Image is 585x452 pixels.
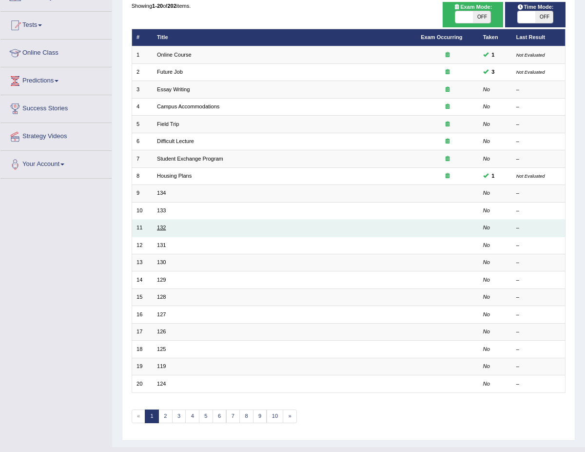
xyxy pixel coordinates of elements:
a: Housing Plans [157,173,192,179]
a: 129 [157,277,166,283]
th: Last Result [511,29,565,46]
span: You can still take this question [488,51,498,60]
a: 1 [145,410,159,423]
span: Time Mode: [514,3,557,12]
div: – [516,121,561,128]
b: 1-20 [152,3,163,9]
div: – [516,86,561,94]
th: Title [153,29,416,46]
a: 7 [226,410,240,423]
td: 19 [132,358,153,375]
td: 9 [132,185,153,202]
a: 132 [157,225,166,230]
div: Exam occurring question [421,155,474,163]
th: Taken [478,29,511,46]
td: 8 [132,167,153,185]
div: – [516,293,561,301]
em: No [483,363,490,369]
a: 119 [157,363,166,369]
span: You can still take this question [488,68,498,77]
td: 3 [132,81,153,98]
a: 10 [267,410,284,423]
a: Essay Writing [157,86,190,92]
a: Student Exchange Program [157,156,223,162]
em: No [483,225,490,230]
a: 8 [239,410,253,423]
em: No [483,381,490,387]
a: Predictions [0,67,112,92]
div: Exam occurring question [421,172,474,180]
em: No [483,207,490,213]
a: 3 [172,410,186,423]
div: Exam occurring question [421,138,474,145]
div: – [516,242,561,249]
em: No [483,329,490,334]
div: Showing of items. [132,2,566,10]
td: 18 [132,341,153,358]
a: Difficult Lecture [157,138,194,144]
em: No [483,121,490,127]
small: Not Evaluated [516,173,545,179]
td: 5 [132,116,153,133]
th: # [132,29,153,46]
a: 128 [157,294,166,300]
td: 12 [132,237,153,254]
div: – [516,328,561,336]
em: No [483,311,490,317]
a: Exam Occurring [421,34,462,40]
em: No [483,294,490,300]
div: Exam occurring question [421,86,474,94]
td: 20 [132,375,153,392]
div: – [516,259,561,267]
a: 125 [157,346,166,352]
span: Exam Mode: [450,3,495,12]
span: OFF [535,11,553,23]
a: Strategy Videos [0,123,112,147]
div: – [516,207,561,215]
div: – [516,276,561,284]
em: No [483,242,490,248]
div: – [516,346,561,353]
div: Exam occurring question [421,68,474,76]
div: – [516,155,561,163]
a: 126 [157,329,166,334]
b: 202 [167,3,176,9]
span: You can still take this question [488,172,498,181]
div: – [516,380,561,388]
td: 11 [132,220,153,237]
a: 9 [253,410,267,423]
a: Online Course [157,52,192,58]
td: 2 [132,63,153,81]
em: No [483,190,490,196]
a: Field Trip [157,121,179,127]
a: Campus Accommodations [157,103,219,109]
a: 130 [157,259,166,265]
a: Future Job [157,69,183,75]
a: 5 [199,410,213,423]
a: 131 [157,242,166,248]
a: 133 [157,207,166,213]
div: Exam occurring question [421,51,474,59]
span: « [132,410,146,423]
a: 134 [157,190,166,196]
em: No [483,138,490,144]
td: 10 [132,202,153,219]
td: 13 [132,254,153,271]
div: – [516,103,561,111]
td: 7 [132,150,153,167]
div: – [516,363,561,370]
td: 14 [132,271,153,288]
td: 6 [132,133,153,150]
div: Exam occurring question [421,103,474,111]
td: 17 [132,323,153,340]
a: Your Account [0,151,112,175]
div: Show exams occurring in exams [443,2,504,27]
div: Exam occurring question [421,121,474,128]
div: – [516,311,561,319]
a: 124 [157,381,166,387]
em: No [483,259,490,265]
em: No [483,86,490,92]
a: 6 [213,410,227,423]
a: 127 [157,311,166,317]
div: – [516,138,561,145]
